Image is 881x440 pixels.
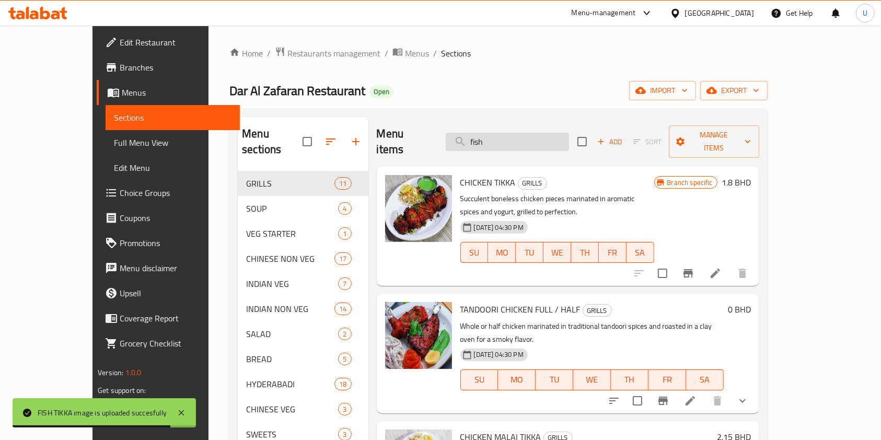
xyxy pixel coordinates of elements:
[700,81,768,100] button: export
[318,129,343,154] span: Sort sections
[246,328,338,340] div: SALAD
[296,131,318,153] span: Select all sections
[120,187,231,199] span: Choice Groups
[343,129,368,154] button: Add section
[339,229,351,239] span: 1
[335,379,351,389] span: 18
[120,237,231,249] span: Promotions
[246,303,334,315] span: INDIAN NON VEG
[338,277,351,290] div: items
[120,287,231,299] span: Upsell
[339,354,351,364] span: 5
[369,86,393,98] div: Open
[97,331,240,356] a: Grocery Checklist
[238,246,368,271] div: CHINESE NON VEG17
[601,388,627,413] button: sort-choices
[520,245,539,260] span: TU
[685,7,754,19] div: [GEOGRAPHIC_DATA]
[334,177,351,190] div: items
[377,126,433,157] h2: Menu items
[125,366,142,379] span: 1.0.0
[120,61,231,74] span: Branches
[652,262,674,284] span: Select to update
[122,86,231,99] span: Menus
[97,180,240,205] a: Choice Groups
[577,372,607,387] span: WE
[98,384,146,397] span: Get support on:
[599,242,627,263] button: FR
[728,302,751,317] h6: 0 BHD
[705,388,730,413] button: delete
[338,227,351,240] div: items
[730,261,755,286] button: delete
[385,175,452,242] img: CHICKEN TIKKA
[460,320,724,346] p: Whole or half chicken marinated in traditional tandoori spices and roasted in a clay oven for a s...
[238,372,368,397] div: HYDERABADI18
[238,397,368,422] div: CHINESE VEG3
[229,47,768,60] nav: breadcrumb
[518,177,547,190] div: GRILLS
[460,369,499,390] button: SU
[730,388,755,413] button: show more
[98,394,164,408] a: Support.OpsPlatform
[114,111,231,124] span: Sections
[651,388,676,413] button: Branch-specific-item
[631,245,650,260] span: SA
[709,84,759,97] span: export
[120,312,231,325] span: Coverage Report
[338,202,351,215] div: items
[238,346,368,372] div: BREAD5
[502,372,531,387] span: MO
[338,328,351,340] div: items
[575,245,595,260] span: TH
[460,175,516,190] span: CHICKEN TIKKA
[465,372,494,387] span: SU
[98,366,123,379] span: Version:
[571,242,599,263] button: TH
[97,281,240,306] a: Upsell
[246,353,338,365] div: BREAD
[663,178,717,188] span: Branch specific
[498,369,536,390] button: MO
[238,296,368,321] div: INDIAN NON VEG14
[433,47,437,60] li: /
[238,196,368,221] div: SOUP4
[572,7,636,19] div: Menu-management
[97,256,240,281] a: Menu disclaimer
[114,161,231,174] span: Edit Menu
[246,378,334,390] div: HYDERABADI
[516,242,543,263] button: TU
[629,81,696,100] button: import
[627,242,654,263] button: SA
[238,271,368,296] div: INDIAN VEG7
[97,80,240,105] a: Menus
[470,223,528,233] span: [DATE] 04:30 PM
[385,302,452,369] img: TANDOORI CHICKEN FULL / HALF
[736,395,749,407] svg: Show Choices
[287,47,380,60] span: Restaurants management
[229,47,263,60] a: Home
[246,177,334,190] span: GRILLS
[246,227,338,240] span: VEG STARTER
[460,302,581,317] span: TANDOORI CHICKEN FULL / HALF
[571,131,593,153] span: Select section
[540,372,569,387] span: TU
[686,369,724,390] button: SA
[470,350,528,360] span: [DATE] 04:30 PM
[648,369,686,390] button: FR
[637,84,688,97] span: import
[627,390,648,412] span: Select to update
[229,79,365,102] span: Dar Al Zafaran Restaurant
[334,252,351,265] div: items
[246,403,338,415] span: CHINESE VEG
[722,175,751,190] h6: 1.8 BHD
[465,245,484,260] span: SU
[603,245,622,260] span: FR
[267,47,271,60] li: /
[246,202,338,215] span: SOUP
[653,372,682,387] span: FR
[335,304,351,314] span: 14
[548,245,567,260] span: WE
